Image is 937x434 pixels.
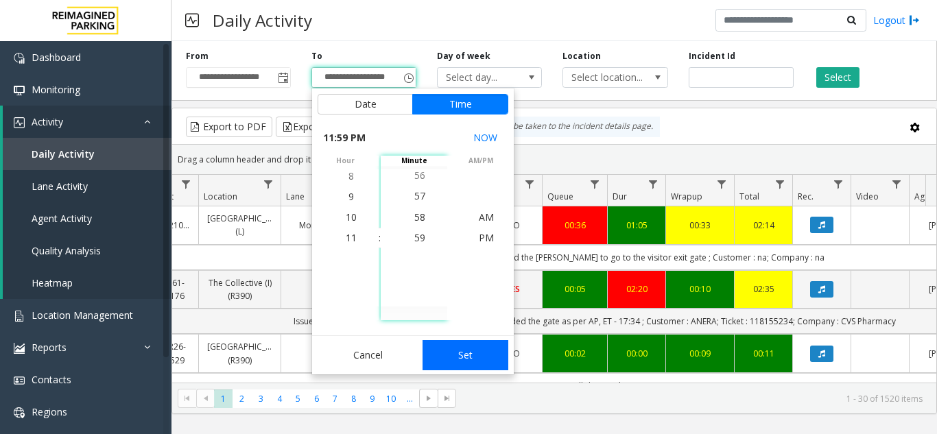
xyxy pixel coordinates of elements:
[414,210,425,223] span: 58
[326,389,344,408] span: Page 7
[414,169,425,182] span: 56
[674,282,726,296] a: 00:10
[14,85,25,96] img: 'icon'
[32,405,67,418] span: Regions
[562,50,601,62] label: Location
[689,50,735,62] label: Incident Id
[379,231,381,245] div: :
[172,175,936,383] div: Data table
[276,117,366,137] button: Export to Excel
[14,117,25,128] img: 'icon'
[363,389,381,408] span: Page 9
[613,191,627,202] span: Dur
[616,219,657,232] a: 01:05
[743,347,784,360] a: 00:11
[289,219,374,232] a: Monthly only exit
[743,282,784,296] div: 02:35
[412,94,508,114] button: Time tab
[873,13,920,27] a: Logout
[207,340,272,366] a: [GEOGRAPHIC_DATA] (R390)
[185,3,199,37] img: pageIcon
[348,190,354,203] span: 9
[438,68,521,87] span: Select day...
[32,212,92,225] span: Agent Activity
[551,347,599,360] div: 00:02
[856,191,879,202] span: Video
[551,282,599,296] a: 00:05
[674,347,726,360] a: 00:09
[172,147,936,171] div: Drag a column header and drop it here to group by that column
[743,219,784,232] a: 02:14
[423,393,434,404] span: Go to the next page
[207,276,272,302] a: The Collective (I) (R390)
[442,393,453,404] span: Go to the last page
[14,343,25,354] img: 'icon'
[348,169,354,182] span: 8
[3,170,171,202] a: Lane Activity
[186,117,272,137] button: Export to PDF
[252,389,270,408] span: Page 3
[32,309,133,322] span: Location Management
[318,94,413,114] button: Date tab
[586,175,604,193] a: Queue Filter Menu
[447,156,514,166] span: AM/PM
[323,128,366,147] span: 11:59 PM
[32,147,95,160] span: Daily Activity
[909,13,920,27] img: logout
[375,117,660,137] div: By clicking Incident row you will be taken to the incident details page.
[798,191,814,202] span: Rec.
[419,389,438,408] span: Go to the next page
[346,231,357,244] span: 11
[14,311,25,322] img: 'icon'
[32,373,71,386] span: Contacts
[204,191,237,202] span: Location
[318,340,418,370] button: Cancel
[401,389,419,408] span: Page 11
[312,156,379,166] span: hour
[644,175,663,193] a: Dur Filter Menu
[382,389,401,408] span: Page 10
[307,389,326,408] span: Page 6
[32,341,67,354] span: Reports
[547,191,573,202] span: Queue
[207,212,272,238] a: [GEOGRAPHIC_DATA] (L)
[437,50,490,62] label: Day of week
[401,68,416,87] span: Toggle popup
[563,68,646,87] span: Select location...
[346,210,357,224] span: 10
[32,83,80,96] span: Monitoring
[186,50,209,62] label: From
[14,53,25,64] img: 'icon'
[414,189,425,202] span: 57
[479,231,494,244] span: PM
[165,219,190,232] a: L21077700
[616,282,657,296] div: 02:20
[674,219,726,232] div: 00:33
[671,191,702,202] span: Wrapup
[3,202,171,234] a: Agent Activity
[468,125,503,150] button: Select now
[14,375,25,386] img: 'icon'
[3,234,171,267] a: Quality Analysis
[286,191,305,202] span: Lane
[289,347,374,360] a: Exit 2
[479,210,494,224] span: AM
[551,219,599,232] a: 00:36
[381,156,447,166] span: minute
[165,276,190,302] a: I61-176
[888,175,906,193] a: Video Filter Menu
[289,389,307,408] span: Page 5
[233,389,251,408] span: Page 2
[206,3,319,37] h3: Daily Activity
[3,138,171,170] a: Daily Activity
[259,175,278,193] a: Location Filter Menu
[165,340,190,366] a: R26-529
[414,231,425,244] span: 59
[32,244,101,257] span: Quality Analysis
[32,180,88,193] span: Lane Activity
